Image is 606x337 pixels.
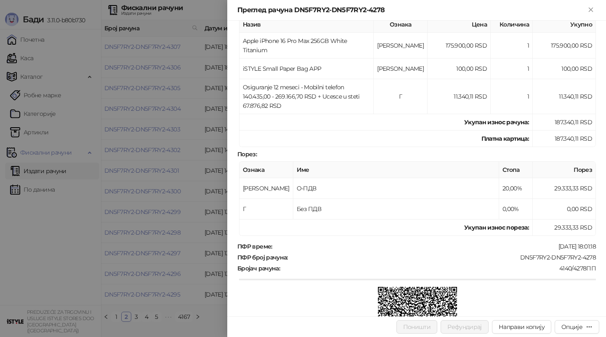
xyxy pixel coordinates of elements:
td: 1 [491,33,533,59]
td: 1 [491,79,533,114]
th: Ознака [374,16,428,33]
td: 187.340,11 RSD [533,114,596,131]
td: [PERSON_NAME] [374,59,428,79]
strong: Укупан износ пореза: [464,224,529,231]
td: [PERSON_NAME] [374,33,428,59]
strong: Порез : [237,150,257,158]
button: Поништи [396,320,438,334]
strong: Бројач рачуна : [237,265,280,272]
button: Направи копију [492,320,551,334]
td: Apple iPhone 16 Pro Max 256GB White Titanium [239,33,374,59]
div: 4140/4278ПП [281,265,597,272]
td: 187.340,11 RSD [533,131,596,147]
th: Укупно [533,16,596,33]
th: Име [293,162,499,178]
th: Цена [428,16,491,33]
th: Ознака [239,162,293,178]
th: Назив [239,16,374,33]
td: 29.333,33 RSD [533,178,596,199]
td: 29.333,33 RSD [533,219,596,236]
td: Г [239,199,293,219]
button: Рефундирај [441,320,489,334]
td: [PERSON_NAME] [239,178,293,199]
th: Стопа [499,162,533,178]
td: 175.900,00 RSD [428,33,491,59]
td: О-ПДВ [293,178,499,199]
strong: ПФР време : [237,243,272,250]
button: Close [586,5,596,15]
td: 11.340,11 RSD [533,79,596,114]
td: Г [374,79,428,114]
strong: Платна картица : [481,135,529,142]
td: 100,00 RSD [533,59,596,79]
td: Без ПДВ [293,199,499,219]
td: 20,00% [499,178,533,199]
td: 0,00% [499,199,533,219]
strong: ПФР број рачуна : [237,254,288,261]
div: DN5F7RY2-DN5F7RY2-4278 [289,254,597,261]
div: [DATE] 18:01:18 [273,243,597,250]
td: 11.340,11 RSD [428,79,491,114]
strong: Укупан износ рачуна : [464,118,529,126]
th: Порез [533,162,596,178]
div: Опције [561,323,582,331]
td: 175.900,00 RSD [533,33,596,59]
td: 1 [491,59,533,79]
th: Количина [491,16,533,33]
td: 100,00 RSD [428,59,491,79]
td: 0,00 RSD [533,199,596,219]
button: Опције [555,320,599,334]
td: iSTYLE Small Paper Bag APP [239,59,374,79]
div: Преглед рачуна DN5F7RY2-DN5F7RY2-4278 [237,5,586,15]
span: Направи копију [499,323,545,331]
td: Osiguranje 12 meseci - Mobilni telefon 140.435,00 - 269.166,70 RSD + Ucesce u steti 67.876,82 RSD [239,79,374,114]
